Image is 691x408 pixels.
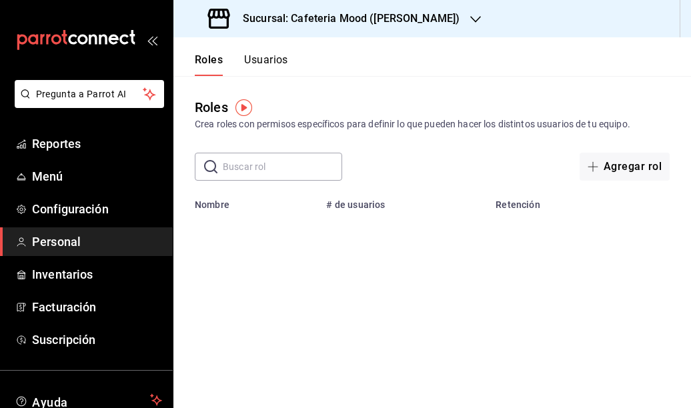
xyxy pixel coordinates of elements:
span: Facturación [32,298,162,316]
div: navigation tabs [195,53,288,76]
button: Agregar rol [580,153,670,181]
button: Pregunta a Parrot AI [15,80,164,108]
span: Personal [32,233,162,251]
a: Pregunta a Parrot AI [9,97,164,111]
span: Menú [32,167,162,185]
div: Roles [195,97,228,117]
span: Ayuda [32,392,145,408]
span: Inventarios [32,265,162,283]
span: Reportes [32,135,162,153]
div: Crea roles con permisos específicos para definir lo que pueden hacer los distintos usuarios de tu... [195,117,670,131]
span: Pregunta a Parrot AI [36,87,143,101]
button: open_drawer_menu [147,35,157,45]
th: # de usuarios [318,191,488,210]
img: Tooltip marker [235,99,252,116]
span: Suscripción [32,331,162,349]
th: Nombre [173,191,318,210]
th: Retención [488,191,624,210]
button: Roles [195,53,223,76]
button: Usuarios [244,53,288,76]
h3: Sucursal: Cafeteria Mood ([PERSON_NAME]) [232,11,460,27]
span: Configuración [32,200,162,218]
input: Buscar rol [223,153,342,180]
